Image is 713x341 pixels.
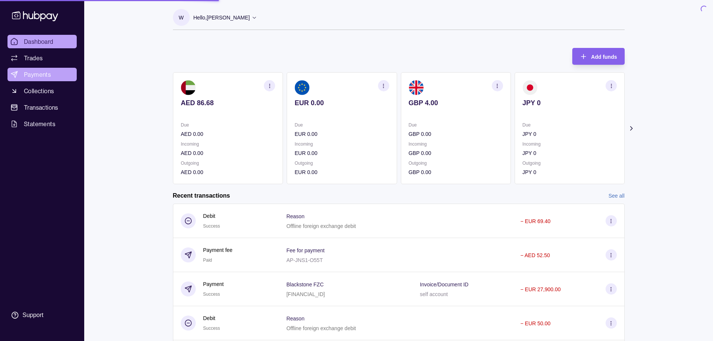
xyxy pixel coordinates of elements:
p: EUR 0.00 [295,99,389,107]
p: self account [420,291,448,297]
img: eu [295,80,310,95]
p: JPY 0 [522,168,616,176]
p: Outgoing [181,159,275,167]
a: Dashboard [7,35,77,48]
p: AED 0.00 [181,168,275,176]
p: Due [408,121,503,129]
p: Invoice/Document ID [420,281,469,287]
p: Outgoing [408,159,503,167]
img: ae [181,80,196,95]
a: Statements [7,117,77,131]
p: Reason [286,213,304,219]
span: Paid [203,258,212,263]
p: AED 86.68 [181,99,275,107]
p: JPY 0 [522,149,616,157]
p: Debit [203,212,220,220]
p: Fee for payment [286,247,324,253]
div: Support [22,311,43,319]
p: Due [181,121,275,129]
p: GBP 0.00 [408,168,503,176]
p: − EUR 50.00 [520,320,551,326]
span: Success [203,326,220,331]
a: Support [7,307,77,323]
a: Payments [7,68,77,81]
span: Trades [24,54,43,63]
p: GBP 4.00 [408,99,503,107]
p: JPY 0 [522,130,616,138]
span: Success [203,292,220,297]
p: − AED 52.50 [520,252,550,258]
p: GBP 0.00 [408,130,503,138]
p: AP-JNS1-O55T [286,257,323,263]
p: EUR 0.00 [295,168,389,176]
p: − EUR 69.40 [520,218,551,224]
p: Offline foreign exchange debit [286,223,356,229]
span: Transactions [24,103,58,112]
span: Statements [24,119,55,128]
p: JPY 0 [522,99,616,107]
p: EUR 0.00 [295,149,389,157]
p: Debit [203,314,220,322]
p: AED 0.00 [181,130,275,138]
p: Payment [203,280,224,288]
p: Outgoing [295,159,389,167]
p: Due [522,121,616,129]
p: Hello, [PERSON_NAME] [194,13,250,22]
img: gb [408,80,423,95]
p: Incoming [522,140,616,148]
p: Incoming [408,140,503,148]
span: Success [203,223,220,229]
span: Collections [24,86,54,95]
a: Transactions [7,101,77,114]
p: Incoming [295,140,389,148]
p: [FINANCIAL_ID] [286,291,325,297]
p: AED 0.00 [181,149,275,157]
a: Collections [7,84,77,98]
p: EUR 0.00 [295,130,389,138]
span: Payments [24,70,51,79]
h2: Recent transactions [173,192,230,200]
p: W [179,13,183,22]
p: Outgoing [522,159,616,167]
a: See all [609,192,625,200]
p: GBP 0.00 [408,149,503,157]
p: Offline foreign exchange debit [286,325,356,331]
p: Incoming [181,140,275,148]
img: jp [522,80,537,95]
p: Blackstone FZC [286,281,324,287]
p: Payment fee [203,246,233,254]
a: Trades [7,51,77,65]
span: Add funds [591,54,617,60]
p: Reason [286,316,304,322]
p: Due [295,121,389,129]
button: Add funds [572,48,624,65]
p: − EUR 27,900.00 [520,286,561,292]
span: Dashboard [24,37,54,46]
